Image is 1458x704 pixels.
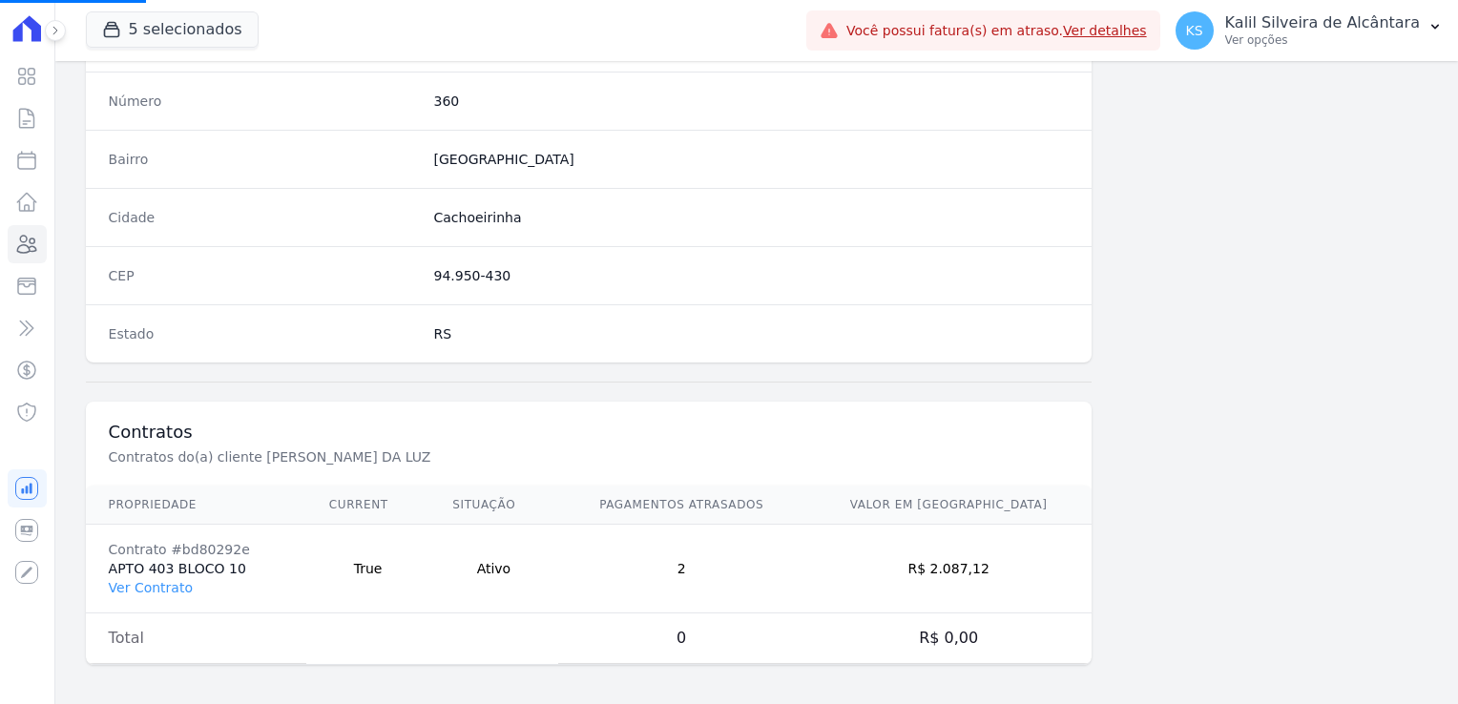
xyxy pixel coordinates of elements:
dt: Número [109,92,419,111]
span: Você possui fatura(s) em atraso. [846,21,1147,41]
th: Propriedade [86,486,306,525]
dt: Cidade [109,208,419,227]
td: 2 [558,525,805,613]
dd: [GEOGRAPHIC_DATA] [434,150,1070,169]
h3: Contratos [109,421,1070,444]
button: 5 selecionados [86,11,259,48]
dt: CEP [109,266,419,285]
dd: RS [434,324,1070,343]
a: Ver Contrato [109,580,193,595]
td: 0 [558,613,805,664]
dd: Cachoeirinha [434,208,1070,227]
p: Contratos do(a) cliente [PERSON_NAME] DA LUZ [109,447,750,466]
td: True [306,525,430,613]
td: Ativo [429,525,557,613]
div: Contrato #bd80292e [109,540,283,559]
p: Kalil Silveira de Alcântara [1225,13,1420,32]
td: R$ 2.087,12 [805,525,1093,613]
th: Pagamentos Atrasados [558,486,805,525]
p: Ver opções [1225,32,1420,48]
td: R$ 0,00 [805,613,1093,664]
dd: 360 [434,92,1070,111]
dt: Estado [109,324,419,343]
dt: Bairro [109,150,419,169]
button: KS Kalil Silveira de Alcântara Ver opções [1160,4,1458,57]
th: Current [306,486,430,525]
a: Ver detalhes [1063,23,1147,38]
span: KS [1186,24,1203,37]
td: APTO 403 BLOCO 10 [86,525,306,613]
th: Situação [429,486,557,525]
td: Total [86,613,306,664]
dd: 94.950-430 [434,266,1070,285]
th: Valor em [GEOGRAPHIC_DATA] [805,486,1093,525]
